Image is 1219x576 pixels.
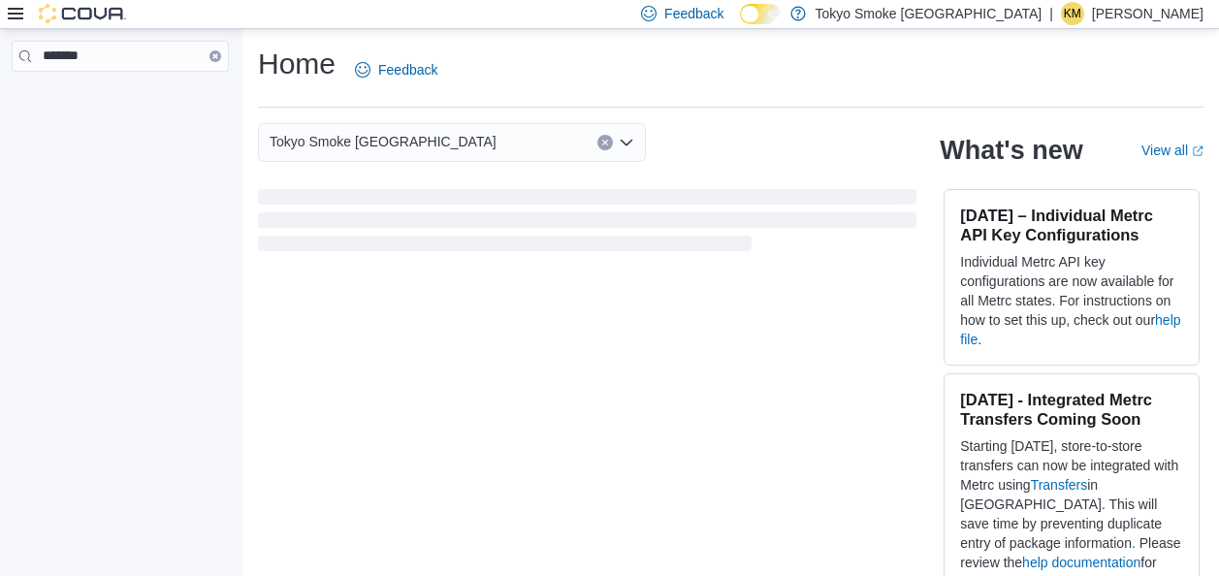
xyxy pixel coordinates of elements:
p: [PERSON_NAME] [1092,2,1203,25]
a: Transfers [1031,477,1088,493]
span: Dark Mode [740,24,741,25]
img: Cova [39,4,126,23]
h3: [DATE] – Individual Metrc API Key Configurations [960,206,1183,244]
h2: What's new [940,135,1082,166]
h1: Home [258,45,336,83]
a: help file [960,312,1180,347]
span: Feedback [378,60,437,80]
nav: Complex example [12,76,229,122]
p: | [1049,2,1053,25]
span: Loading [258,193,916,255]
div: Krista Maitland [1061,2,1084,25]
span: Feedback [664,4,723,23]
a: View allExternal link [1141,143,1203,158]
button: Open list of options [619,135,634,150]
a: help documentation [1022,555,1140,570]
p: Tokyo Smoke [GEOGRAPHIC_DATA] [816,2,1043,25]
svg: External link [1192,145,1203,157]
span: KM [1064,2,1081,25]
input: Dark Mode [740,4,781,24]
p: Individual Metrc API key configurations are now available for all Metrc states. For instructions ... [960,252,1183,349]
a: Feedback [347,50,445,89]
button: Clear input [597,135,613,150]
h3: [DATE] - Integrated Metrc Transfers Coming Soon [960,390,1183,429]
button: Clear input [209,50,221,62]
span: Tokyo Smoke [GEOGRAPHIC_DATA] [270,130,497,153]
